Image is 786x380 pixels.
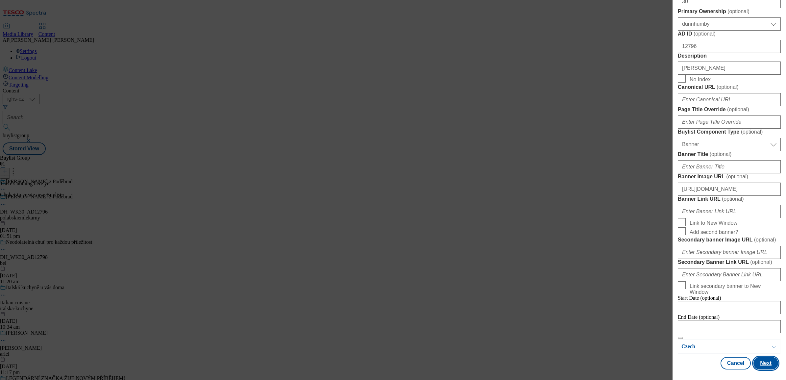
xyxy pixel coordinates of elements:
[710,151,732,157] span: ( optional )
[721,357,751,369] button: Cancel
[750,259,772,265] span: ( optional )
[678,301,781,314] input: Enter Date
[678,93,781,106] input: Enter Canonical URL
[678,62,781,75] input: Enter Description
[717,84,739,90] span: ( optional )
[678,237,781,243] label: Secondary banner Image URL
[678,268,781,281] input: Enter Secondary Banner Link URL
[678,106,781,113] label: Page Title Override
[678,160,781,173] input: Enter Banner Title
[681,343,750,350] p: Czech
[690,229,738,235] span: Add second banner?
[678,151,781,158] label: Banner Title
[690,220,737,226] span: Link to New Window
[678,31,781,37] label: AD ID
[690,283,778,295] span: Link secondary banner to New Window
[678,40,781,53] input: Enter AD ID
[678,183,781,196] input: Enter Banner Image URL
[678,320,781,333] input: Enter Date
[753,357,778,369] button: Next
[678,314,720,320] span: End Date (optional)
[726,174,748,179] span: ( optional )
[690,77,711,83] span: No Index
[741,129,763,135] span: ( optional )
[727,107,749,112] span: ( optional )
[678,129,781,135] label: Buylist Component Type
[678,115,781,129] input: Enter Page Title Override
[694,31,716,37] span: ( optional )
[678,259,781,266] label: Secondary Banner Link URL
[678,173,781,180] label: Banner Image URL
[727,9,749,14] span: ( optional )
[722,196,744,202] span: ( optional )
[754,237,776,242] span: ( optional )
[678,53,781,59] label: Description
[678,205,781,218] input: Enter Banner Link URL
[678,84,781,90] label: Canonical URL
[678,295,721,301] span: Start Date (optional)
[678,196,781,202] label: Banner Link URL
[678,8,781,15] label: Primary Ownership
[678,246,781,259] input: Enter Secondary banner Image URL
